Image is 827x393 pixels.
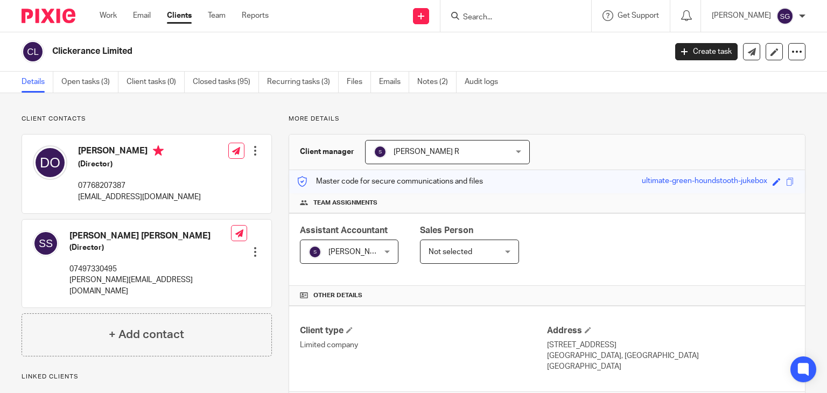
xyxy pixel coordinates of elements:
span: [PERSON_NAME] R [328,248,394,256]
p: [PERSON_NAME] [712,10,771,21]
i: Primary [153,145,164,156]
p: 07768207387 [78,180,201,191]
img: svg%3E [33,230,59,256]
p: [STREET_ADDRESS] [547,340,794,350]
p: [EMAIL_ADDRESS][DOMAIN_NAME] [78,192,201,202]
p: [GEOGRAPHIC_DATA] [547,361,794,372]
img: svg%3E [374,145,387,158]
a: Work [100,10,117,21]
span: [PERSON_NAME] R [394,148,459,156]
span: Not selected [429,248,472,256]
p: Master code for secure communications and files [297,176,483,187]
span: Sales Person [420,226,473,235]
span: Other details [313,291,362,300]
a: Email [133,10,151,21]
a: Audit logs [465,72,506,93]
h4: Client type [300,325,547,336]
img: svg%3E [33,145,67,180]
a: Reports [242,10,269,21]
a: Details [22,72,53,93]
img: svg%3E [22,40,44,63]
h4: [PERSON_NAME] [78,145,201,159]
h5: (Director) [69,242,231,253]
p: 07497330495 [69,264,231,275]
a: Closed tasks (95) [193,72,259,93]
a: Open tasks (3) [61,72,118,93]
p: Limited company [300,340,547,350]
h2: Clickerance Limited [52,46,538,57]
p: More details [289,115,805,123]
a: Team [208,10,226,21]
h4: [PERSON_NAME] [PERSON_NAME] [69,230,231,242]
a: Files [347,72,371,93]
span: Assistant Accountant [300,226,388,235]
p: Linked clients [22,373,272,381]
h4: + Add contact [109,326,184,343]
a: Emails [379,72,409,93]
div: ultimate-green-houndstooth-jukebox [642,176,767,188]
span: Team assignments [313,199,377,207]
h4: Address [547,325,794,336]
a: Recurring tasks (3) [267,72,339,93]
a: Client tasks (0) [127,72,185,93]
input: Search [462,13,559,23]
p: [GEOGRAPHIC_DATA], [GEOGRAPHIC_DATA] [547,350,794,361]
img: Pixie [22,9,75,23]
h3: Client manager [300,146,354,157]
a: Create task [675,43,738,60]
a: Clients [167,10,192,21]
img: svg%3E [776,8,794,25]
p: [PERSON_NAME][EMAIL_ADDRESS][DOMAIN_NAME] [69,275,231,297]
img: svg%3E [309,245,321,258]
h5: (Director) [78,159,201,170]
span: Get Support [618,12,659,19]
a: Notes (2) [417,72,457,93]
p: Client contacts [22,115,272,123]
